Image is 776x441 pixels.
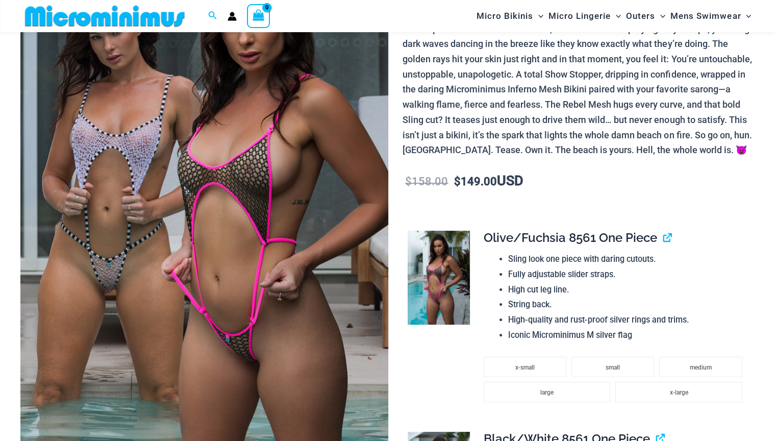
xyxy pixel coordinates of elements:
[405,175,412,188] span: $
[472,2,756,31] nav: Site Navigation
[21,5,189,28] img: MM SHOP LOGO FLAT
[247,4,270,28] a: View Shopping Cart, empty
[611,3,621,29] span: Menu Toggle
[668,3,754,29] a: Mens SwimwearMenu ToggleMenu Toggle
[540,389,554,396] span: large
[454,175,461,188] span: $
[606,364,620,371] span: small
[508,252,747,267] li: Sling look one piece with daring cutouts.
[484,230,657,245] span: Olive/Fuchsia 8561 One Piece
[670,389,688,396] span: x-large
[533,3,543,29] span: Menu Toggle
[403,21,756,158] p: You step onto the sun-soaked beach, that wicked smile playing on your lips, your long dark waves ...
[690,364,712,371] span: medium
[670,3,741,29] span: Mens Swimwear
[508,267,747,282] li: Fully adjustable slider straps.
[508,282,747,298] li: High cut leg line.
[546,3,623,29] a: Micro LingerieMenu ToggleMenu Toggle
[484,382,611,402] li: large
[626,3,655,29] span: Outers
[454,175,497,188] bdi: 149.00
[508,328,747,343] li: Iconic Microminimus M silver flag
[615,382,742,402] li: x-large
[228,12,237,21] a: Account icon link
[571,357,654,377] li: small
[508,312,747,328] li: High-quality and rust-proof silver rings and trims.
[515,364,535,371] span: x-small
[403,174,756,189] p: USD
[484,357,566,377] li: x-small
[741,3,751,29] span: Menu Toggle
[208,10,217,22] a: Search icon link
[508,297,747,312] li: String back.
[655,3,665,29] span: Menu Toggle
[623,3,668,29] a: OutersMenu ToggleMenu Toggle
[474,3,546,29] a: Micro BikinisMenu ToggleMenu Toggle
[659,357,742,377] li: medium
[405,175,448,188] bdi: 158.00
[477,3,533,29] span: Micro Bikinis
[548,3,611,29] span: Micro Lingerie
[408,231,470,324] img: Inferno Mesh Olive Fuchsia 8561 One Piece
